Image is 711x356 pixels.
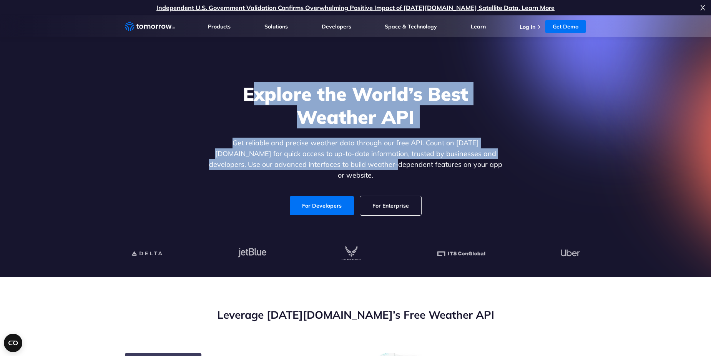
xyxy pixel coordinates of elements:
a: Space & Technology [385,23,437,30]
h2: Leverage [DATE][DOMAIN_NAME]’s Free Weather API [125,308,586,322]
a: Products [208,23,231,30]
a: Independent U.S. Government Validation Confirms Overwhelming Positive Impact of [DATE][DOMAIN_NAM... [156,4,555,12]
a: For Developers [290,196,354,215]
a: Learn [471,23,486,30]
h1: Explore the World’s Best Weather API [207,82,504,128]
a: Developers [322,23,351,30]
p: Get reliable and precise weather data through our free API. Count on [DATE][DOMAIN_NAME] for quic... [207,138,504,181]
button: Open CMP widget [4,334,22,352]
a: Solutions [264,23,288,30]
a: For Enterprise [360,196,421,215]
a: Log In [520,23,535,30]
a: Get Demo [545,20,586,33]
a: Home link [125,21,175,32]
